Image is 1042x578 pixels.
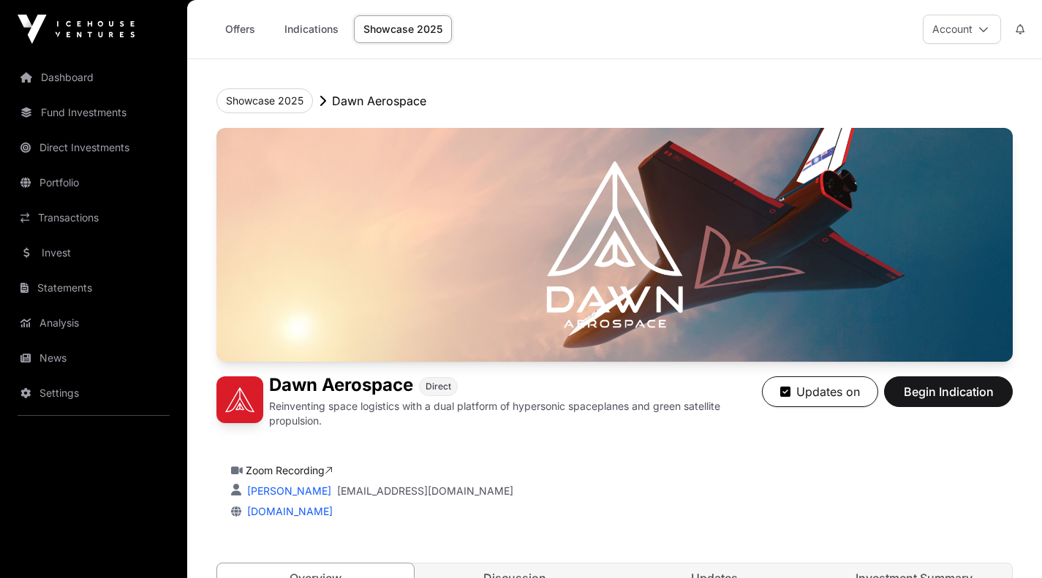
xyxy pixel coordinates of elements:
img: Dawn Aerospace [216,376,263,423]
a: Indications [275,15,348,43]
a: Offers [211,15,269,43]
span: Direct [426,381,451,392]
a: Begin Indication [884,391,1013,406]
a: Settings [12,377,175,409]
a: [EMAIL_ADDRESS][DOMAIN_NAME] [337,484,513,498]
a: Dashboard [12,61,175,94]
h1: Dawn Aerospace [269,376,413,396]
a: Analysis [12,307,175,339]
a: Direct Investments [12,132,175,164]
span: Begin Indication [902,383,994,400]
button: Begin Indication [884,376,1013,407]
button: Account [923,15,1001,44]
a: News [12,342,175,374]
a: Portfolio [12,167,175,199]
img: Icehouse Ventures Logo [18,15,135,44]
a: Showcase 2025 [354,15,452,43]
iframe: Chat Widget [969,508,1042,578]
a: Invest [12,237,175,269]
a: Fund Investments [12,96,175,129]
a: Transactions [12,202,175,234]
a: [DOMAIN_NAME] [241,505,333,517]
img: Dawn Aerospace [216,128,1013,362]
p: Reinventing space logistics with a dual platform of hypersonic spaceplanes and green satellite pr... [269,399,762,428]
p: Dawn Aerospace [332,92,426,110]
button: Showcase 2025 [216,88,313,113]
button: Updates on [762,376,878,407]
a: Zoom Recording [246,464,333,476]
a: Statements [12,272,175,304]
a: [PERSON_NAME] [244,484,331,497]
